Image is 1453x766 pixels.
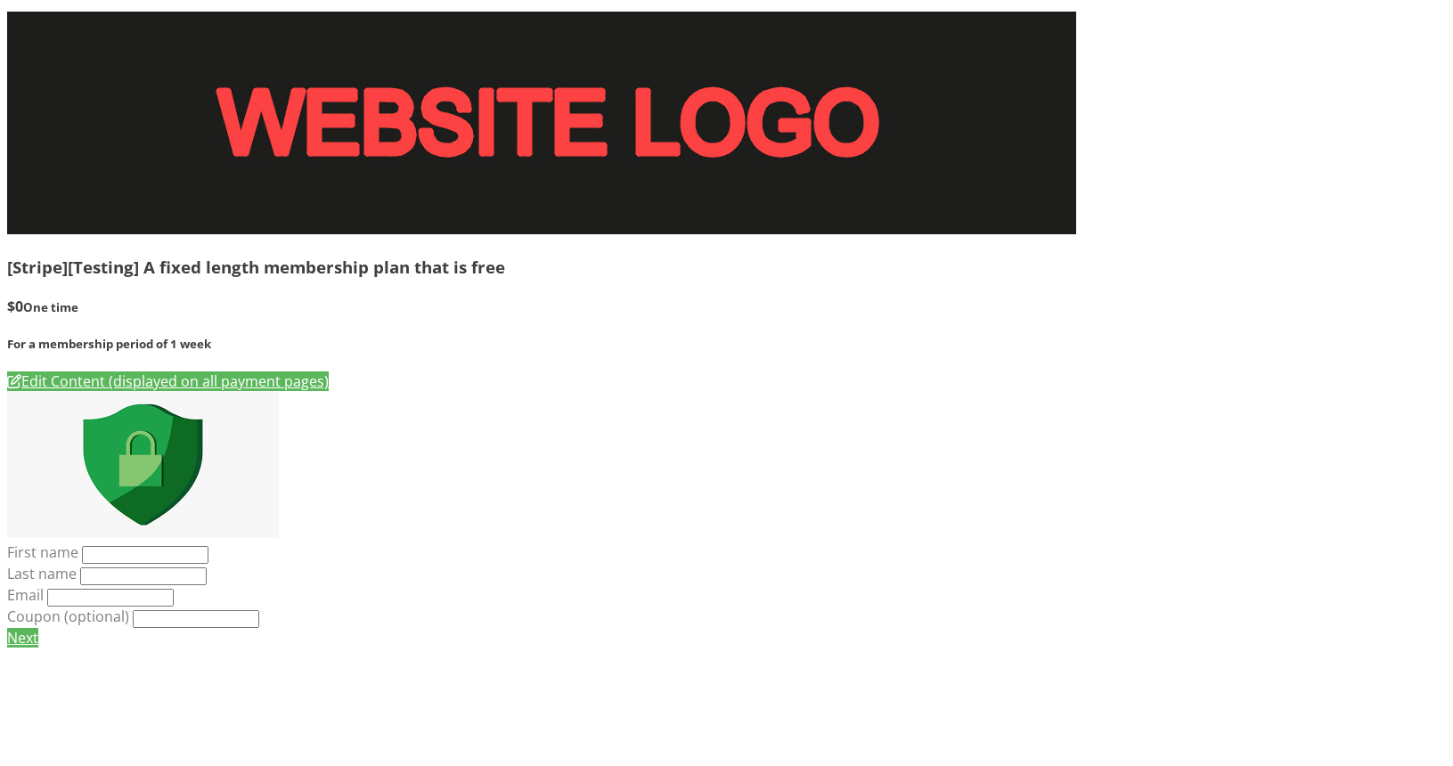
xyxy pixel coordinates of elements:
span: $0 [7,297,78,316]
a: Edit Content (displayed on all payment pages) [7,371,329,391]
label: First name [7,542,78,562]
label: Last name [7,564,77,583]
img: 518b7c88-6960-4eef-aa1a-e6210a58f5d3.png [7,391,279,538]
img: WEBSITE-LOGO.jpg [7,12,1076,234]
label: Email [7,585,44,605]
small: One time [23,299,78,315]
h3: [Stripe][Testing] A fixed length membership plan that is free [7,256,1446,278]
a: Next [7,628,38,648]
h5: For a membership period of 1 week [7,336,1446,352]
label: Coupon (optional) [7,607,129,626]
